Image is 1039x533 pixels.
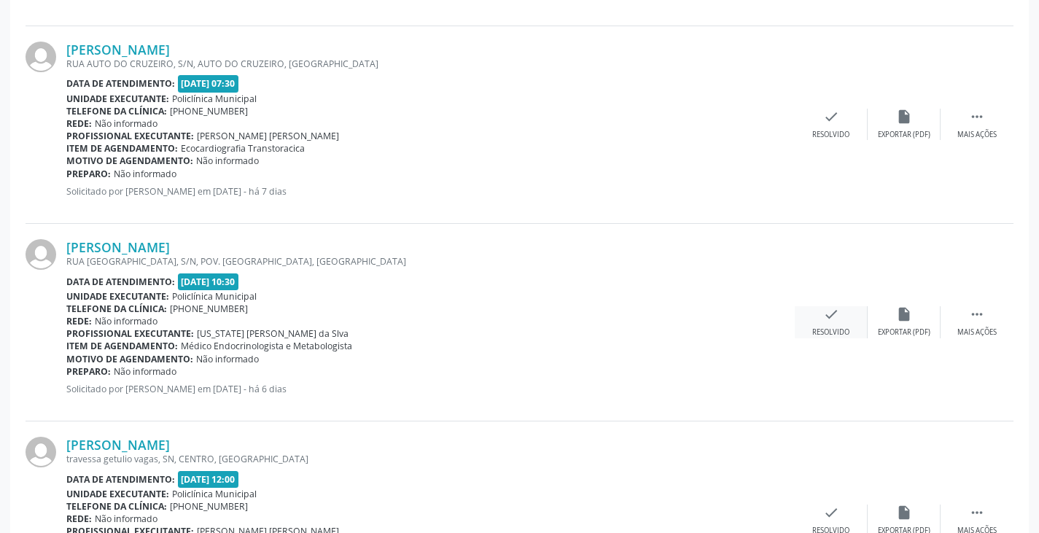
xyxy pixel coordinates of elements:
[66,142,178,155] b: Item de agendamento:
[178,273,239,290] span: [DATE] 10:30
[197,327,349,340] span: [US_STATE] [PERSON_NAME] da Slva
[114,365,176,378] span: Não informado
[66,168,111,180] b: Preparo:
[66,155,193,167] b: Motivo de agendamento:
[178,471,239,488] span: [DATE] 12:00
[66,340,178,352] b: Item de agendamento:
[66,303,167,315] b: Telefone da clínica:
[95,117,157,130] span: Não informado
[170,500,248,513] span: [PHONE_NUMBER]
[197,130,339,142] span: [PERSON_NAME] [PERSON_NAME]
[66,500,167,513] b: Telefone da clínica:
[66,42,170,58] a: [PERSON_NAME]
[969,306,985,322] i: 
[66,117,92,130] b: Rede:
[66,58,795,70] div: RUA AUTO DO CRUZEIRO, S/N, AUTO DO CRUZEIRO, [GEOGRAPHIC_DATA]
[66,105,167,117] b: Telefone da clínica:
[181,142,305,155] span: Ecocardiografia Transtoracica
[172,488,257,500] span: Policlínica Municipal
[196,155,259,167] span: Não informado
[957,327,997,338] div: Mais ações
[896,109,912,125] i: insert_drive_file
[170,105,248,117] span: [PHONE_NUMBER]
[823,306,839,322] i: check
[896,505,912,521] i: insert_drive_file
[66,488,169,500] b: Unidade executante:
[66,453,795,465] div: travessa getulio vagas, SN, CENTRO, [GEOGRAPHIC_DATA]
[969,109,985,125] i: 
[172,93,257,105] span: Policlínica Municipal
[896,306,912,322] i: insert_drive_file
[66,473,175,486] b: Data de atendimento:
[66,353,193,365] b: Motivo de agendamento:
[66,130,194,142] b: Profissional executante:
[957,130,997,140] div: Mais ações
[66,255,795,268] div: RUA [GEOGRAPHIC_DATA], S/N, POV. [GEOGRAPHIC_DATA], [GEOGRAPHIC_DATA]
[26,42,56,72] img: img
[66,437,170,453] a: [PERSON_NAME]
[172,290,257,303] span: Policlínica Municipal
[26,437,56,467] img: img
[66,276,175,288] b: Data de atendimento:
[196,353,259,365] span: Não informado
[878,327,930,338] div: Exportar (PDF)
[66,365,111,378] b: Preparo:
[66,315,92,327] b: Rede:
[181,340,352,352] span: Médico Endocrinologista e Metabologista
[66,185,795,198] p: Solicitado por [PERSON_NAME] em [DATE] - há 7 dias
[114,168,176,180] span: Não informado
[66,93,169,105] b: Unidade executante:
[66,383,795,395] p: Solicitado por [PERSON_NAME] em [DATE] - há 6 dias
[969,505,985,521] i: 
[95,315,157,327] span: Não informado
[66,239,170,255] a: [PERSON_NAME]
[66,290,169,303] b: Unidade executante:
[95,513,157,525] span: Não informado
[812,327,849,338] div: Resolvido
[66,513,92,525] b: Rede:
[823,505,839,521] i: check
[178,75,239,92] span: [DATE] 07:30
[66,77,175,90] b: Data de atendimento:
[823,109,839,125] i: check
[812,130,849,140] div: Resolvido
[26,239,56,270] img: img
[170,303,248,315] span: [PHONE_NUMBER]
[66,327,194,340] b: Profissional executante:
[878,130,930,140] div: Exportar (PDF)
